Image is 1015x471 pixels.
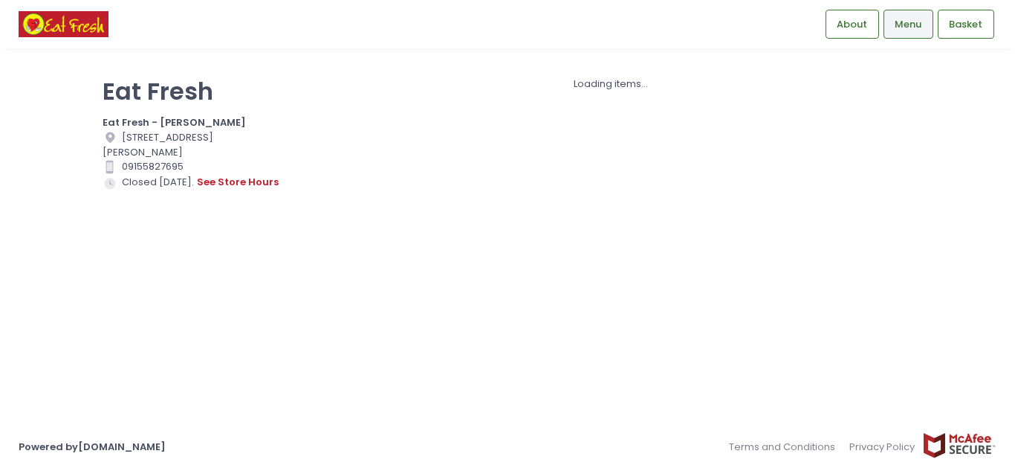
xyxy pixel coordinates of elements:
[895,17,921,32] span: Menu
[103,115,246,129] b: Eat Fresh - [PERSON_NAME]
[949,17,982,32] span: Basket
[103,159,291,174] div: 09155827695
[922,432,996,458] img: mcafee-secure
[843,432,923,461] a: Privacy Policy
[103,174,291,190] div: Closed [DATE].
[837,17,867,32] span: About
[103,130,291,160] div: [STREET_ADDRESS][PERSON_NAME]
[826,10,879,38] a: About
[196,174,279,190] button: see store hours
[310,77,912,92] div: Loading items...
[19,440,166,454] a: Powered by[DOMAIN_NAME]
[883,10,933,38] a: Menu
[729,432,843,461] a: Terms and Conditions
[103,77,291,106] p: Eat Fresh
[19,11,108,37] img: logo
